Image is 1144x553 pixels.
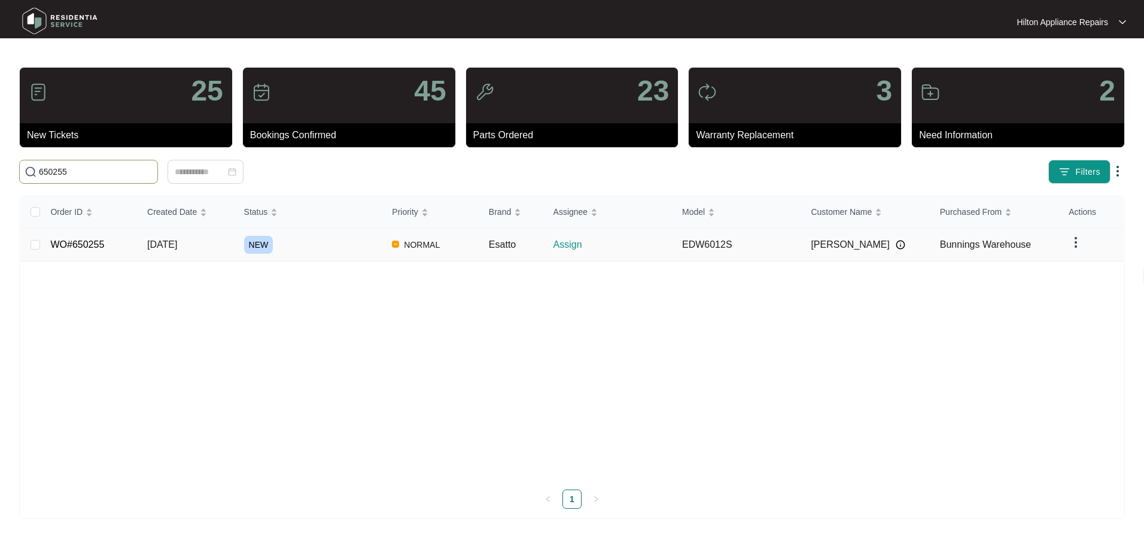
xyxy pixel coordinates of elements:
[25,166,36,178] img: search-icon
[592,496,600,503] span: right
[147,239,177,250] span: [DATE]
[811,238,890,252] span: [PERSON_NAME]
[562,490,582,509] li: 1
[414,77,446,105] p: 45
[919,128,1124,142] p: Need Information
[1099,77,1115,105] p: 2
[538,490,558,509] button: left
[18,3,102,39] img: residentia service logo
[250,128,455,142] p: Bookings Confirmed
[399,238,445,252] span: NORMAL
[50,205,83,218] span: Order ID
[489,239,516,250] span: Esatto
[673,196,801,228] th: Model
[27,128,232,142] p: New Tickets
[1017,16,1108,28] p: Hilton Appliance Repairs
[553,205,588,218] span: Assignee
[191,77,223,105] p: 25
[586,490,606,509] li: Next Page
[586,490,606,509] button: right
[637,77,669,105] p: 23
[1119,19,1126,25] img: dropdown arrow
[876,77,892,105] p: 3
[244,236,273,254] span: NEW
[1059,196,1124,228] th: Actions
[940,205,1002,218] span: Purchased From
[930,196,1059,228] th: Purchased From
[811,205,872,218] span: Customer Name
[696,128,901,142] p: Warranty Replacement
[921,83,940,102] img: icon
[544,496,552,503] span: left
[538,490,558,509] li: Previous Page
[563,490,581,508] a: 1
[1075,166,1100,178] span: Filters
[1058,166,1070,178] img: filter icon
[244,205,268,218] span: Status
[1069,235,1083,250] img: dropdown arrow
[41,196,138,228] th: Order ID
[479,196,544,228] th: Brand
[896,240,905,250] img: Info icon
[940,239,1031,250] span: Bunnings Warehouse
[39,165,153,178] input: Search by Order Id, Assignee Name, Customer Name, Brand and Model
[489,205,511,218] span: Brand
[801,196,930,228] th: Customer Name
[382,196,479,228] th: Priority
[698,83,717,102] img: icon
[50,239,104,250] a: WO#650255
[473,128,679,142] p: Parts Ordered
[147,205,197,218] span: Created Date
[138,196,235,228] th: Created Date
[1110,164,1125,178] img: dropdown arrow
[553,238,673,252] p: Assign
[475,83,494,102] img: icon
[682,205,705,218] span: Model
[544,196,673,228] th: Assignee
[392,205,418,218] span: Priority
[235,196,383,228] th: Status
[1048,160,1110,184] button: filter iconFilters
[673,228,801,262] td: EDW6012S
[252,83,271,102] img: icon
[392,241,399,248] img: Vercel Logo
[29,83,48,102] img: icon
